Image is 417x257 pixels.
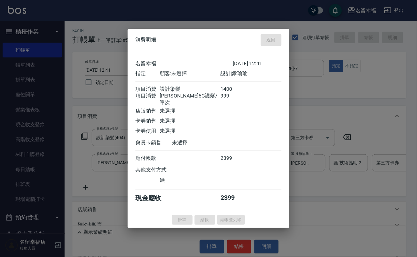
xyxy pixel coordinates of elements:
div: 卡券銷售 [135,118,160,125]
div: [PERSON_NAME]5G護髮/單次 [160,93,220,106]
div: 店販銷售 [135,108,160,115]
div: 無 [160,177,220,183]
div: [DATE] 12:41 [233,60,282,67]
div: 其他支付方式 [135,167,184,173]
div: 項目消費 [135,86,160,93]
div: 未選擇 [172,139,233,146]
div: 未選擇 [160,128,220,135]
div: 2399 [221,155,245,162]
div: 項目消費 [135,93,160,106]
div: 卡券使用 [135,128,160,135]
div: 應付帳款 [135,155,160,162]
div: 未選擇 [160,118,220,125]
div: 2399 [221,194,245,202]
div: 會員卡銷售 [135,139,172,146]
div: 1400 [221,86,245,93]
div: 設計師: 瑜瑜 [221,70,282,77]
span: 消費明細 [135,37,156,43]
div: 指定 [135,70,160,77]
div: 設計染髮 [160,86,220,93]
div: 999 [221,93,245,106]
div: 名留幸福 [135,60,233,67]
div: 現金應收 [135,194,172,202]
div: 未選擇 [160,108,220,115]
div: 顧客: 未選擇 [160,70,220,77]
